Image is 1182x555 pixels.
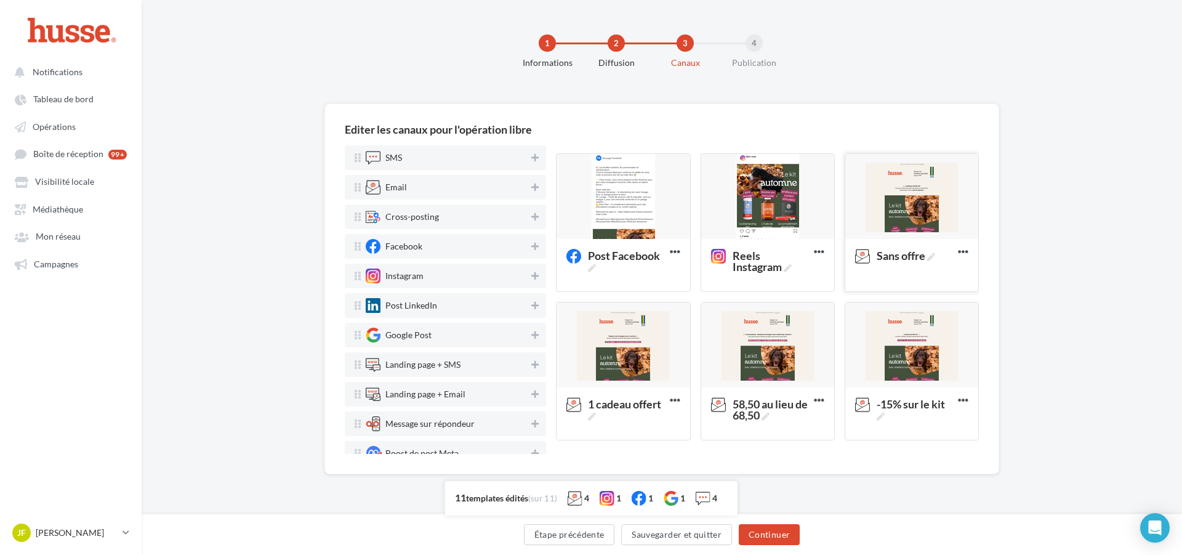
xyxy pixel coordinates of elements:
[108,150,127,160] div: 99+
[385,183,407,192] div: Email
[677,34,694,52] div: 3
[528,493,558,503] span: (sur 11)
[455,492,466,503] span: 11
[621,524,732,545] button: Sauvegarder et quitter
[17,527,26,539] span: JF
[877,399,953,421] span: -15% sur le kit
[539,34,556,52] div: 1
[877,250,935,261] span: Sans offre
[648,492,653,504] div: 1
[385,153,402,162] div: SMS
[7,87,134,110] a: Tableau de bord
[7,115,134,137] a: Opérations
[739,524,800,545] button: Continuer
[33,94,94,105] span: Tableau de bord
[733,250,809,272] span: Reels Instagram
[385,272,424,280] div: Instagram
[680,492,685,504] div: 1
[385,449,459,458] div: Boost de post Meta
[33,121,76,132] span: Opérations
[385,242,422,251] div: Facebook
[584,492,589,504] div: 4
[608,34,625,52] div: 2
[715,57,794,69] div: Publication
[616,492,621,504] div: 1
[7,253,134,275] a: Campagnes
[855,399,958,412] span: -15% sur le kit
[508,57,587,69] div: Informations
[385,390,465,399] div: Landing page + Email
[345,124,532,135] div: Editer les canaux pour l'opération libre
[566,399,669,412] span: 1 cadeau offert
[588,250,664,272] span: Post Facebook
[712,492,717,504] div: 4
[711,250,814,264] span: Reels Instagram
[36,232,81,242] span: Mon réseau
[711,399,814,412] span: 58,50 au lieu de 68,50
[7,60,129,83] button: Notifications
[385,301,437,310] div: Post LinkedIn
[7,225,134,247] a: Mon réseau
[7,198,134,220] a: Médiathèque
[733,399,809,421] span: 58,50 au lieu de 68,50
[385,331,432,339] div: Google Post
[855,250,940,264] span: Sans offre
[588,399,664,421] span: 1 cadeau offert
[646,57,725,69] div: Canaux
[7,142,134,165] a: Boîte de réception 99+
[10,521,132,545] a: JF [PERSON_NAME]
[35,177,94,187] span: Visibilité locale
[34,259,78,269] span: Campagnes
[746,34,763,52] div: 4
[33,149,103,160] span: Boîte de réception
[566,250,669,264] span: Post Facebook
[577,57,656,69] div: Diffusion
[36,527,118,539] p: [PERSON_NAME]
[33,67,82,77] span: Notifications
[466,493,528,503] span: templates édités
[33,204,83,214] span: Médiathèque
[7,170,134,192] a: Visibilité locale
[385,213,439,221] div: Cross-posting
[385,360,460,369] div: Landing page + SMS
[1140,513,1170,543] div: Open Intercom Messenger
[385,419,475,428] div: Message sur répondeur
[524,524,615,545] button: Étape précédente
